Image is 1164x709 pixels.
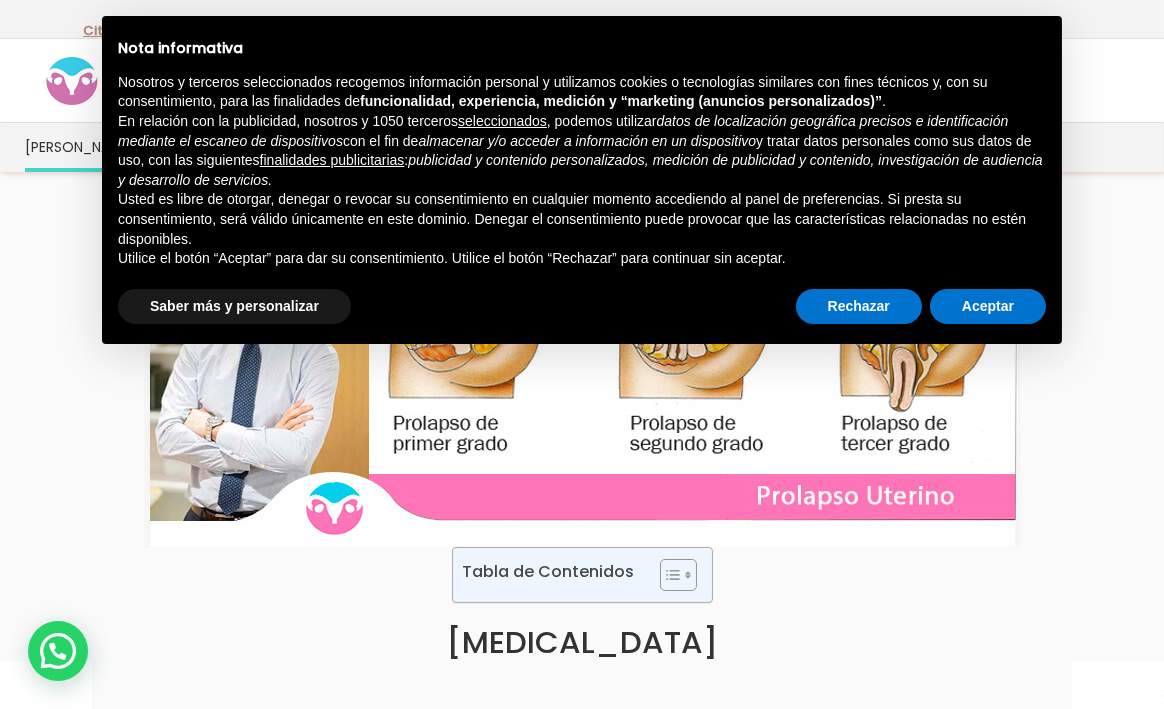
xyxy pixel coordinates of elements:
[645,558,692,592] a: Toggle Table of Content
[796,289,922,325] button: Rechazar
[118,190,1046,249] p: Usted es libre de otorgar, denegar o revocar su consentimiento en cualquier momento accediendo al...
[118,112,1046,190] p: En relación con la publicidad, nosotros y 1050 terceros , podemos utilizar con el fin de y tratar...
[118,73,1046,112] p: Nosotros y terceros seleccionados recogemos información personal y utilizamos cookies o tecnologí...
[418,133,756,149] em: almacenar y/o acceder a información en un dispositivo
[83,21,155,40] a: Cita Previa
[118,289,351,325] button: Saber más y personalizar
[83,18,162,44] p: -
[118,249,1046,269] p: Utilice el botón “Aceptar” para dar su consentimiento. Utilice el botón “Rechazar” para continuar...
[360,93,882,109] strong: funcionalidad, experiencia, medición y “marketing (anuncios personalizados)”
[144,207,1021,547] img: prolapso uterino definición
[458,112,547,132] button: seleccionados
[28,621,88,681] div: WhatsApp contact
[930,289,1046,325] button: Aceptar
[118,113,1008,149] em: datos de localización geográfica precisos e identificación mediante el escaneo de dispositivos
[260,151,405,171] button: finalidades publicitarias
[118,152,1043,188] em: publicidad y contenido personalizados, medición de publicidad y contenido, investigación de audie...
[463,560,635,583] p: Tabla de Contenidos
[118,40,1046,57] h2: Nota informativa
[25,136,135,159] span: [PERSON_NAME]
[23,123,137,172] a: [PERSON_NAME]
